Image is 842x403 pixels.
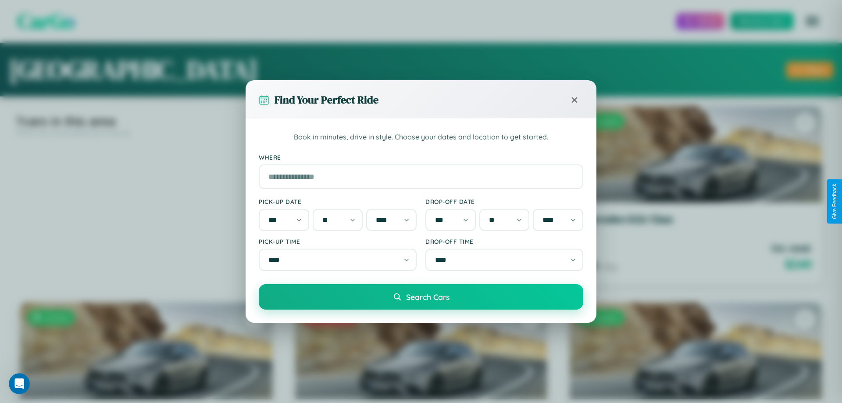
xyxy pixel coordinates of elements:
h3: Find Your Perfect Ride [275,93,378,107]
label: Drop-off Date [425,198,583,205]
span: Search Cars [406,292,450,302]
button: Search Cars [259,284,583,310]
label: Pick-up Date [259,198,417,205]
label: Where [259,153,583,161]
label: Pick-up Time [259,238,417,245]
label: Drop-off Time [425,238,583,245]
p: Book in minutes, drive in style. Choose your dates and location to get started. [259,132,583,143]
